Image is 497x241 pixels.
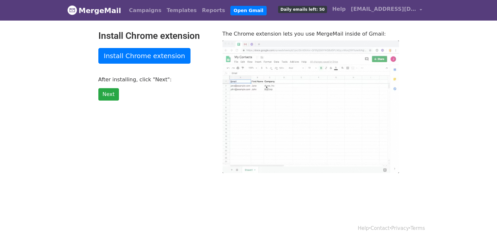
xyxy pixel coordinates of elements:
a: Campaigns [126,4,164,17]
a: Daily emails left: 50 [275,3,329,16]
span: Daily emails left: 50 [278,6,327,13]
a: MergeMail [67,4,121,17]
a: Install Chrome extension [98,48,191,64]
a: Privacy [391,225,409,231]
a: Reports [199,4,228,17]
a: Help [330,3,348,16]
a: Help [358,225,369,231]
h2: Install Chrome extension [98,30,213,41]
a: Contact [371,225,389,231]
p: The Chrome extension lets you use MergeMail inside of Gmail: [223,30,399,37]
span: [EMAIL_ADDRESS][DOMAIN_NAME] [351,5,416,13]
a: Templates [164,4,199,17]
a: Open Gmail [230,6,267,15]
img: MergeMail logo [67,5,77,15]
a: [EMAIL_ADDRESS][DOMAIN_NAME] [348,3,425,18]
a: Terms [410,225,425,231]
p: After installing, click "Next": [98,76,213,83]
a: Next [98,88,119,101]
